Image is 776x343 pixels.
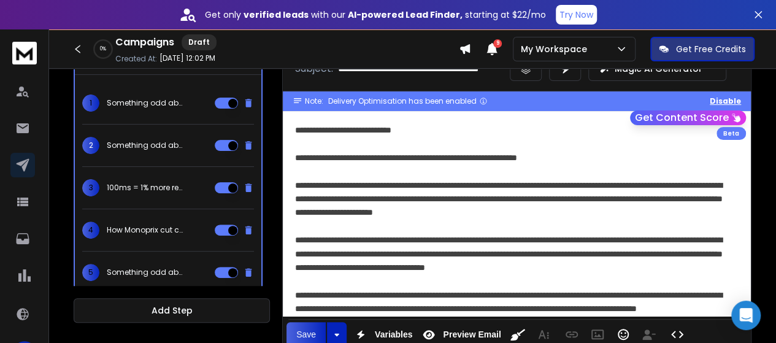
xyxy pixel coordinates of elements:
button: Add Step [74,298,270,323]
h1: Campaigns [115,35,174,50]
span: 3 [82,179,99,196]
p: Get Free Credits [676,43,746,55]
img: logo [12,42,37,64]
p: Something odd about your checkout flow [107,141,185,150]
p: Something odd about your checkout flow [107,268,185,277]
span: Preview Email [440,330,503,340]
p: 100ms = 1% more revenue for {{companyName}} [107,183,185,193]
span: Variables [372,330,415,340]
p: [DATE] 12:02 PM [159,53,215,63]
span: 4 [82,222,99,239]
p: Try Now [559,9,593,21]
button: Magic AI Generator [588,56,726,81]
span: 2 [82,137,99,154]
div: Beta [716,127,746,140]
p: Subject: [295,61,333,76]
p: 0 % [100,45,106,53]
p: My Workspace [521,43,592,55]
p: Get only with our starting at $22/mo [205,9,546,21]
strong: AI-powered Lead Finder, [348,9,463,21]
strong: verified leads [244,9,309,21]
p: How Monoprix cut checkout latency 76% [107,225,185,235]
button: Try Now [556,5,597,25]
p: Created At: [115,54,157,64]
span: 5 [82,264,99,281]
div: Open Intercom Messenger [731,301,761,330]
span: 9 [493,39,502,48]
button: Get Content Score [630,110,746,125]
p: Magic AI Generator [615,63,702,75]
button: Disable [710,96,741,106]
div: Delivery Optimisation has been enabled [328,96,488,106]
span: Note: [305,96,323,106]
p: Something odd about your checkout flow [107,98,185,108]
div: Draft [182,34,217,50]
span: 1 [82,94,99,112]
button: Get Free Credits [650,37,755,61]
